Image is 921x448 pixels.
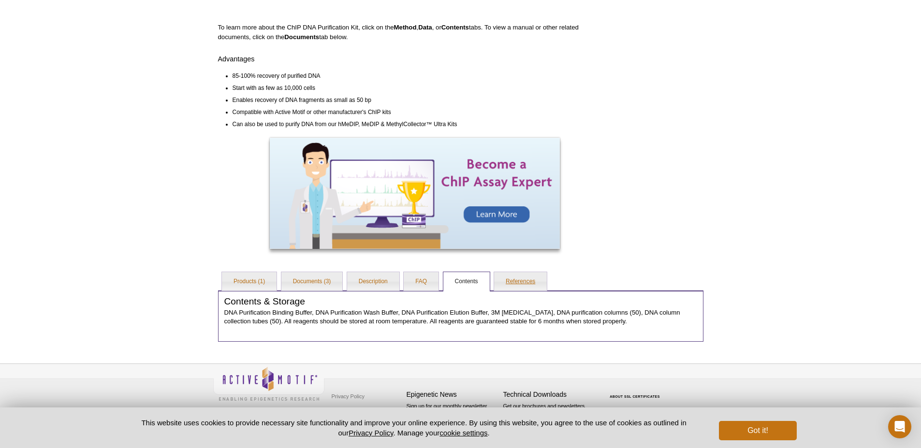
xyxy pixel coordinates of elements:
table: Click to Verify - This site chose Symantec SSL for secure e-commerce and confidential communicati... [600,381,672,402]
a: Description [347,272,399,291]
a: Privacy Policy [329,389,367,404]
button: cookie settings [439,429,487,437]
button: Got it! [719,421,796,440]
p: Get our brochures and newsletters, or request them by mail. [503,402,595,427]
strong: Data [418,24,432,31]
li: Enables recovery of DNA fragments as small as 50 bp [233,93,603,105]
a: References [494,272,547,291]
h4: Technical Downloads [503,390,595,399]
strong: Method [394,24,417,31]
a: Products (1) [222,272,277,291]
li: 85-100% recovery of purified DNA [233,68,603,81]
li: Start with as few as 10,000 cells [233,81,603,93]
img: Become a ChIP Assay Expert [270,138,560,249]
div: Open Intercom Messenger [888,415,911,438]
h4: Advantages [218,52,612,63]
p: This website uses cookies to provide necessary site functionality and improve your online experie... [125,418,703,438]
a: Privacy Policy [349,429,393,437]
a: Terms & Conditions [329,404,380,418]
a: FAQ [404,272,439,291]
h4: Epigenetic News [407,390,498,399]
img: Active Motif, [213,364,324,403]
h2: Contents & Storage [224,297,697,306]
li: Can also be used to purify DNA from our hMeDIP, MeDIP & MethylCollector™ Ultra Kits [233,117,603,129]
a: Contents [443,272,490,291]
p: DNA Purification Binding Buffer, DNA Purification Wash Buffer, DNA Purification Elution Buffer, 3... [224,308,697,326]
li: Compatible with Active Motif or other manufacturer's ChIP kits [233,105,603,117]
a: Documents (3) [281,272,343,291]
strong: Documents [284,33,319,41]
p: To learn more about the ChIP DNA Purification Kit, click on the , , or tabs. To view a manual or ... [218,23,612,42]
a: ABOUT SSL CERTIFICATES [610,395,660,398]
p: Sign up for our monthly newsletter highlighting recent publications in the field of epigenetics. [407,402,498,435]
strong: Contents [441,24,469,31]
